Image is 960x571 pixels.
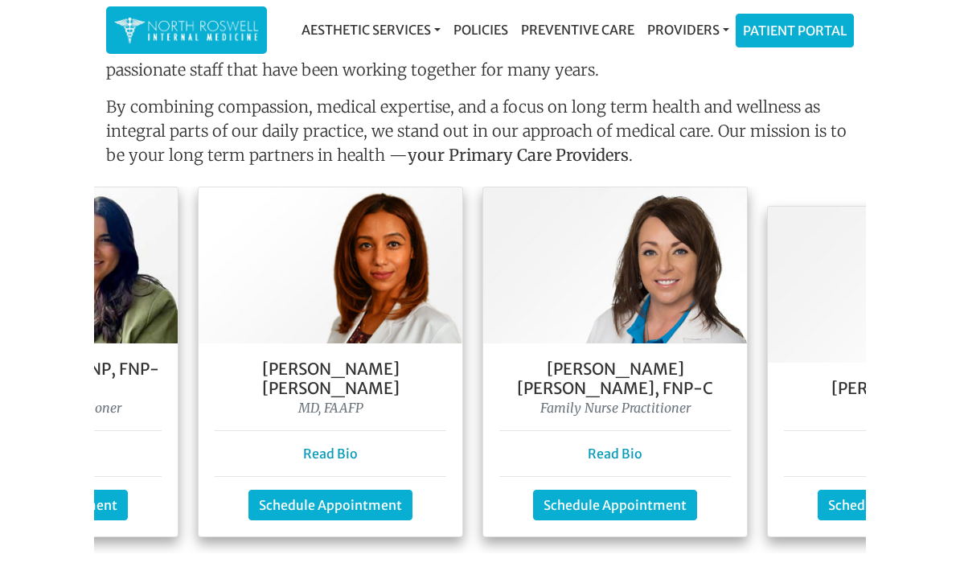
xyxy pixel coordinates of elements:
p: By combining compassion, medical expertise, and a focus on long term health and wellness as integ... [106,95,854,174]
a: Schedule Appointment [248,490,412,520]
i: MD, FAAFP [298,400,363,416]
a: Schedule Appointment [533,490,697,520]
h5: [PERSON_NAME] [PERSON_NAME], FNP-C [499,359,731,398]
a: Read Bio [303,446,358,462]
a: Aesthetic Services [295,14,447,46]
i: Family Nurse Practitioner [540,400,691,416]
img: Keela Weeks Leger, FNP-C [483,187,747,343]
a: Providers [641,14,736,46]
a: Patient Portal [736,14,853,47]
strong: your Primary Care Providers [408,145,629,165]
a: Policies [447,14,515,46]
h5: [PERSON_NAME] [PERSON_NAME] [215,359,446,398]
a: Read Bio [588,446,642,462]
img: North Roswell Internal Medicine [114,14,259,46]
img: Dr. Farah Mubarak Ali MD, FAAFP [199,187,462,343]
a: Preventive Care [515,14,641,46]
